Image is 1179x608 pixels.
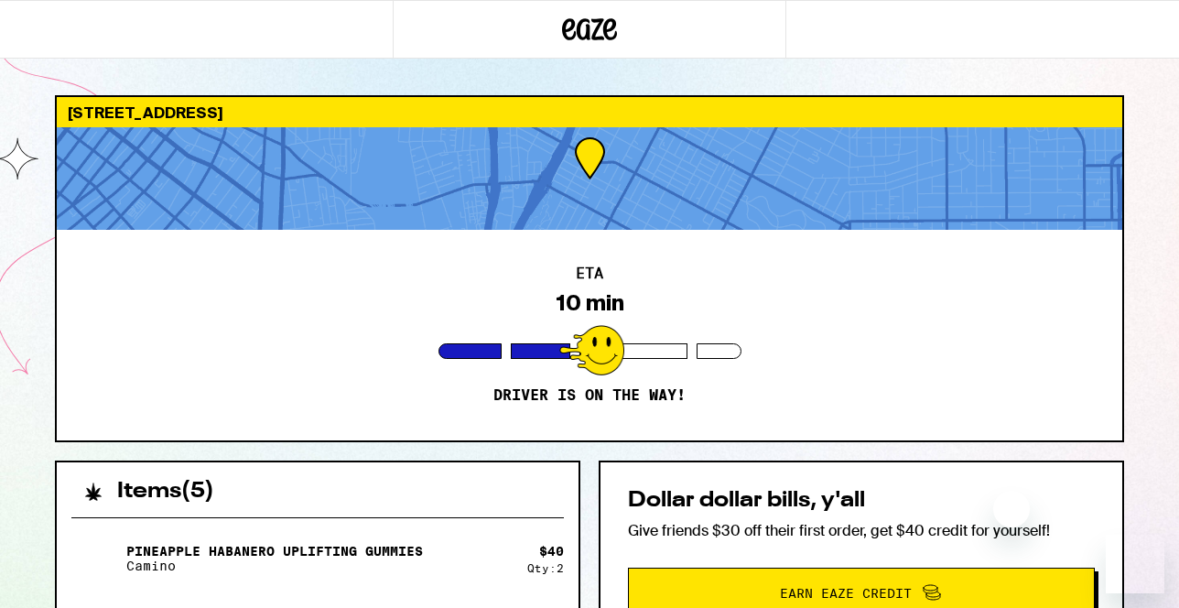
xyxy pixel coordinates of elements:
[493,386,686,405] p: Driver is on the way!
[556,290,624,316] div: 10 min
[576,266,603,281] h2: ETA
[126,559,423,573] p: Camino
[117,481,214,503] h2: Items ( 5 )
[628,490,1095,512] h2: Dollar dollar bills, y'all
[1106,535,1164,593] iframe: Button to launch messaging window
[539,544,564,559] div: $ 40
[993,491,1030,527] iframe: Close message
[780,587,912,600] span: Earn Eaze Credit
[126,544,423,559] p: Pineapple Habanero Uplifting Gummies
[527,562,564,574] div: Qty: 2
[628,521,1095,540] p: Give friends $30 off their first order, get $40 credit for yourself!
[71,533,123,584] img: Pineapple Habanero Uplifting Gummies
[57,97,1122,127] div: [STREET_ADDRESS]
